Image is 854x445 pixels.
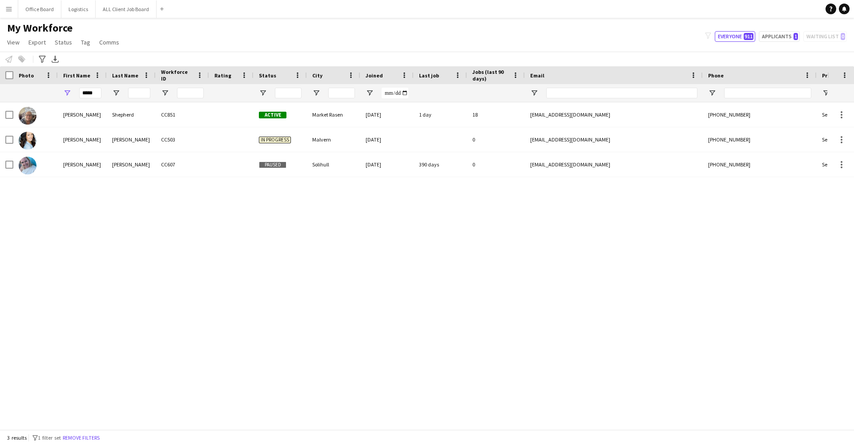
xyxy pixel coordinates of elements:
div: [PERSON_NAME] [107,127,156,152]
input: Email Filter Input [546,88,697,98]
input: Phone Filter Input [724,88,811,98]
span: 1 [794,33,798,40]
div: [PERSON_NAME] [107,152,156,177]
span: Status [259,72,276,79]
div: [EMAIL_ADDRESS][DOMAIN_NAME] [525,152,703,177]
button: Open Filter Menu [530,89,538,97]
span: Active [259,112,286,118]
button: Open Filter Menu [112,89,120,97]
span: Email [530,72,544,79]
button: Open Filter Menu [161,89,169,97]
input: First Name Filter Input [79,88,101,98]
span: First Name [63,72,90,79]
button: Everyone911 [715,31,755,42]
button: Office Board [18,0,61,18]
div: 390 days [414,152,467,177]
span: Photo [19,72,34,79]
button: Logistics [61,0,96,18]
div: Shepherd [107,102,156,127]
span: 911 [744,33,753,40]
a: Comms [96,36,123,48]
img: Carol Somers [19,132,36,150]
span: Jobs (last 90 days) [472,69,509,82]
span: Tag [81,38,90,46]
span: View [7,38,20,46]
span: 1 filter set [38,434,61,441]
span: Status [55,38,72,46]
a: Status [51,36,76,48]
span: My Workforce [7,21,73,35]
img: Caroline Foster [19,157,36,174]
input: Status Filter Input [275,88,302,98]
div: 18 [467,102,525,127]
button: Open Filter Menu [366,89,374,97]
input: Last Name Filter Input [128,88,150,98]
a: Tag [77,36,94,48]
div: [EMAIL_ADDRESS][DOMAIN_NAME] [525,127,703,152]
div: [PHONE_NUMBER] [703,127,817,152]
div: Malvern [307,127,360,152]
span: Joined [366,72,383,79]
span: City [312,72,322,79]
button: ALL Client Job Board [96,0,157,18]
input: Joined Filter Input [382,88,408,98]
div: [PHONE_NUMBER] [703,152,817,177]
span: Export [28,38,46,46]
button: Open Filter Menu [312,89,320,97]
div: [EMAIL_ADDRESS][DOMAIN_NAME] [525,102,703,127]
div: 0 [467,152,525,177]
div: 1 day [414,102,467,127]
button: Open Filter Menu [259,89,267,97]
span: Paused [259,162,286,168]
div: [PERSON_NAME] [58,127,107,152]
a: View [4,36,23,48]
a: Export [25,36,49,48]
div: CC851 [156,102,209,127]
input: Workforce ID Filter Input [177,88,204,98]
div: Market Rasen [307,102,360,127]
span: Last job [419,72,439,79]
div: Solihull [307,152,360,177]
div: [DATE] [360,102,414,127]
button: Applicants1 [759,31,800,42]
div: CC607 [156,152,209,177]
button: Open Filter Menu [822,89,830,97]
input: City Filter Input [328,88,355,98]
span: Comms [99,38,119,46]
div: [PERSON_NAME] [58,102,107,127]
span: Profile [822,72,840,79]
img: Carol Shepherd [19,107,36,125]
app-action-btn: Export XLSX [50,54,60,65]
button: Open Filter Menu [708,89,716,97]
div: [PERSON_NAME] [58,152,107,177]
button: Open Filter Menu [63,89,71,97]
div: [DATE] [360,152,414,177]
span: Phone [708,72,724,79]
div: [PHONE_NUMBER] [703,102,817,127]
span: In progress [259,137,291,143]
span: Rating [214,72,231,79]
div: 0 [467,127,525,152]
div: CC503 [156,127,209,152]
button: Remove filters [61,433,101,443]
span: Workforce ID [161,69,193,82]
span: Last Name [112,72,138,79]
app-action-btn: Advanced filters [37,54,48,65]
div: [DATE] [360,127,414,152]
